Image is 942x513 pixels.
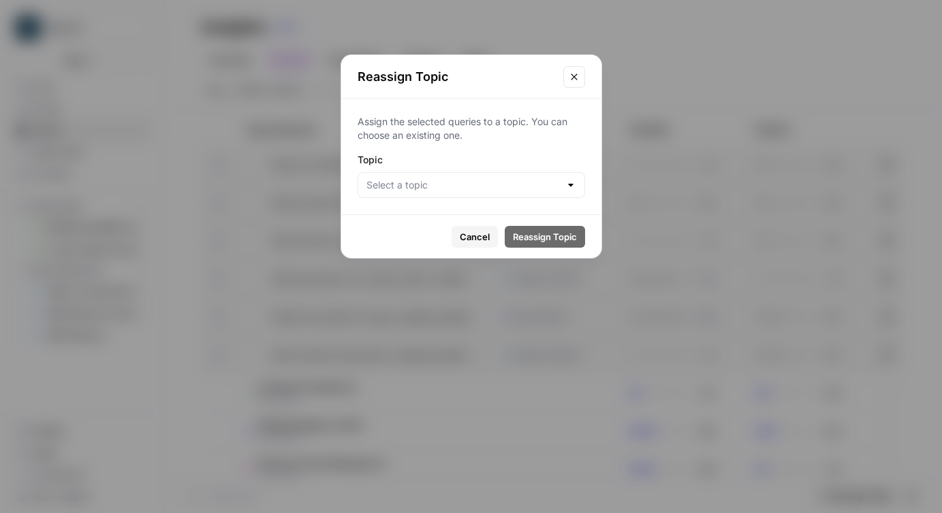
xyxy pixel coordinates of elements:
[460,230,490,244] span: Cancel
[358,153,585,167] label: Topic
[358,115,585,142] p: Assign the selected queries to a topic. You can choose an existing one.
[452,226,498,248] button: Cancel
[563,66,585,88] button: Close modal
[513,230,577,244] span: Reassign Topic
[505,226,585,248] button: Reassign Topic
[366,178,560,192] input: Select a topic
[358,67,555,86] h2: Reassign Topic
